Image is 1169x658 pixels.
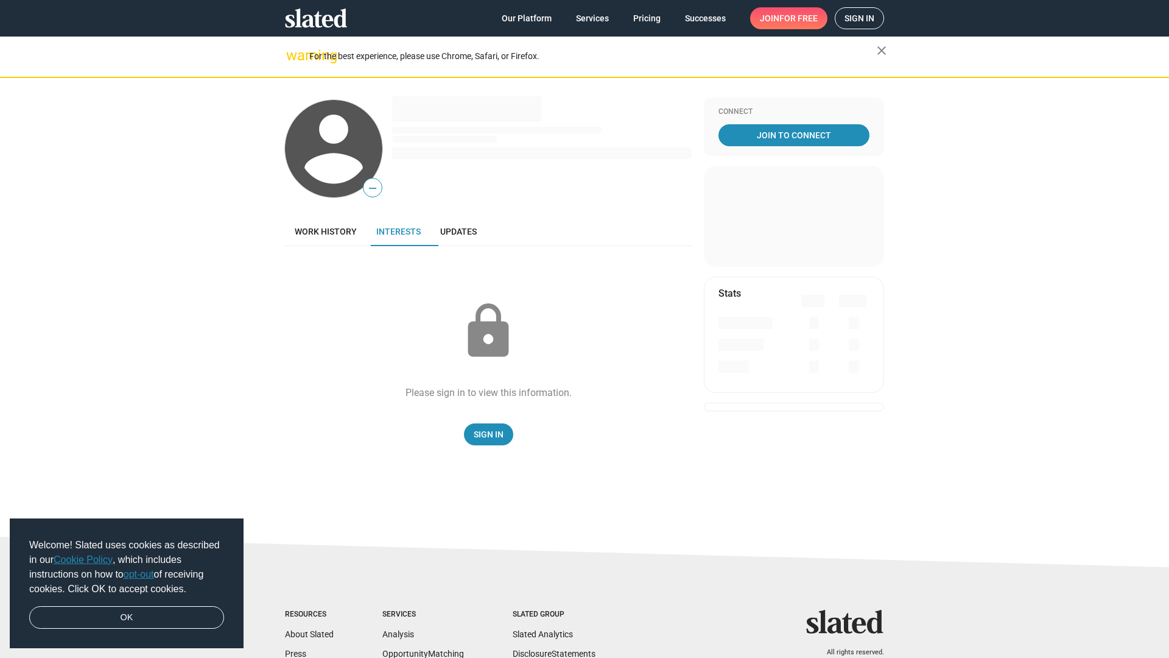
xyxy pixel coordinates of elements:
mat-icon: close [874,43,889,58]
span: Interests [376,227,421,236]
span: Successes [685,7,726,29]
mat-icon: warning [286,48,301,63]
a: Analysis [382,629,414,639]
div: Slated Group [513,610,595,620]
a: Our Platform [492,7,561,29]
mat-icon: lock [458,301,519,362]
span: — [363,180,382,196]
span: Sign in [844,8,874,29]
a: Pricing [623,7,670,29]
div: Services [382,610,464,620]
span: for free [779,7,818,29]
div: cookieconsent [10,518,244,649]
a: Interests [367,217,430,246]
a: Work history [285,217,367,246]
span: Pricing [633,7,661,29]
mat-card-title: Stats [718,287,741,300]
a: Updates [430,217,486,246]
a: Join To Connect [718,124,869,146]
span: Join [760,7,818,29]
span: Sign In [474,423,504,445]
a: Successes [675,7,735,29]
a: Sign in [835,7,884,29]
div: Connect [718,107,869,117]
div: Resources [285,610,334,620]
a: Joinfor free [750,7,827,29]
span: Work history [295,227,357,236]
a: Sign In [464,423,513,445]
span: Our Platform [502,7,552,29]
span: Join To Connect [721,124,867,146]
div: Please sign in to view this information. [405,386,572,399]
a: opt-out [124,569,154,579]
span: Updates [440,227,477,236]
div: For the best experience, please use Chrome, Safari, or Firefox. [309,48,877,65]
a: Slated Analytics [513,629,573,639]
a: Cookie Policy [54,554,113,565]
span: Welcome! Slated uses cookies as described in our , which includes instructions on how to of recei... [29,538,224,596]
a: dismiss cookie message [29,606,224,629]
a: About Slated [285,629,334,639]
a: Services [566,7,619,29]
span: Services [576,7,609,29]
